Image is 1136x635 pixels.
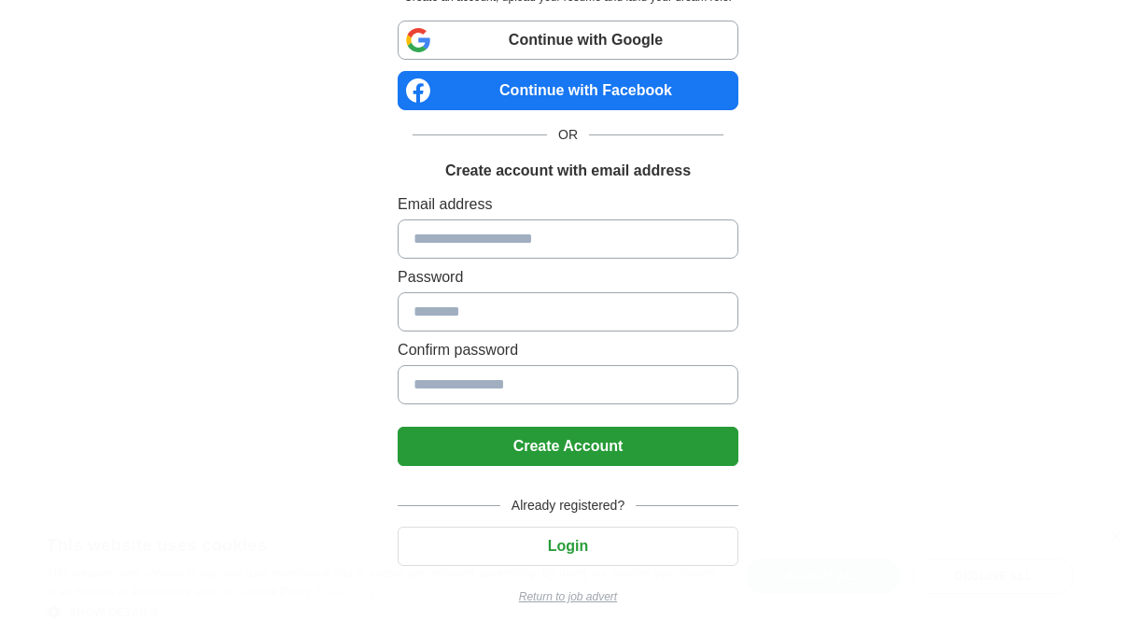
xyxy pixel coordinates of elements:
a: Read more, opens a new window [317,586,375,599]
label: Password [398,266,738,289]
h1: Create account with email address [445,160,691,182]
span: OR [547,125,589,145]
span: Show details [69,606,159,619]
div: Close [1108,530,1122,544]
a: Continue with Google [398,21,738,60]
label: Confirm password [398,339,738,361]
a: Continue with Facebook [398,71,738,110]
button: Create Account [398,427,738,466]
div: Show details [47,602,719,621]
div: Decline all [913,558,1073,594]
div: This website uses cookies [47,529,672,557]
div: Accept all [746,558,901,594]
span: Already registered? [500,496,636,515]
span: This website uses cookies to improve user experience and to enable personalised advertising. By u... [47,567,718,599]
label: Email address [398,193,738,216]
